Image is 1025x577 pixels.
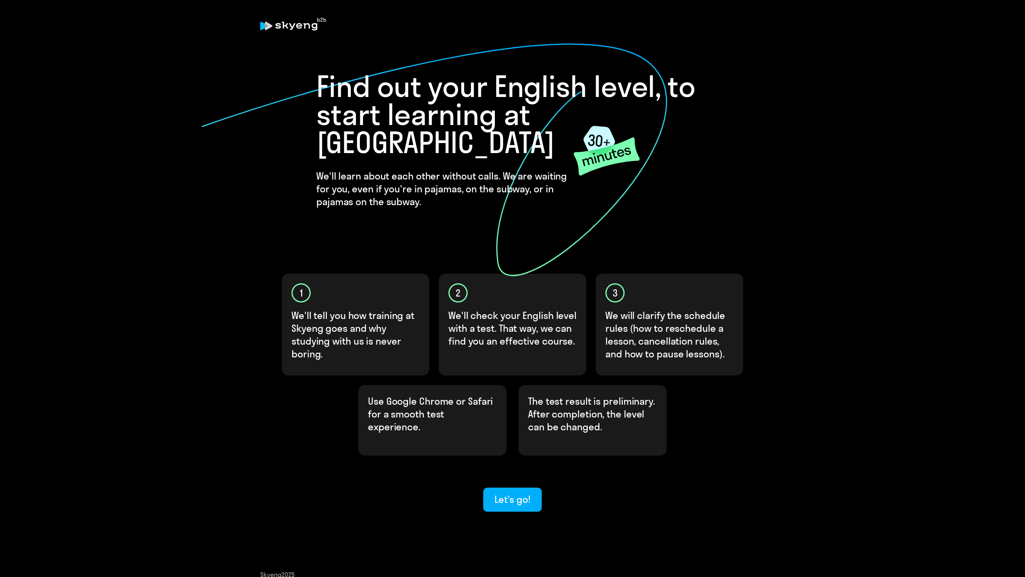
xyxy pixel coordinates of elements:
[291,283,311,303] div: 1
[316,169,575,208] h4: We'll learn about each other without calls. We are waiting for you, even if you're in pajamas, on...
[528,395,657,433] p: The test result is preliminary. After completion, the level can be changed.
[316,73,709,157] h1: Find out your English level, to start learning at [GEOGRAPHIC_DATA]
[605,283,625,303] div: 3
[448,309,577,347] p: We'll check your English level with a test. That way, we can find you an effective course.
[494,493,530,506] div: Let’s go!
[448,283,468,303] div: 2
[483,488,541,512] button: Let’s go!
[368,395,497,433] p: Use Google Chrome or Safari for a smooth test experience.
[605,309,734,360] p: We will clarify the schedule rules (how to reschedule a lesson, cancellation rules, and how to pa...
[291,309,420,360] p: We'll tell you how training at Skyeng goes and why studying with us is never boring.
